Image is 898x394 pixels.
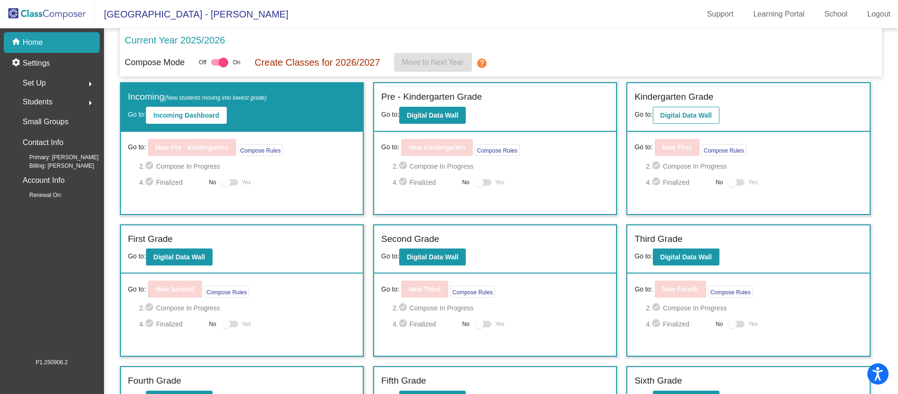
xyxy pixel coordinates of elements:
[708,286,753,298] button: Compose Rules
[399,248,466,266] button: Digital Data Wall
[145,161,156,172] mat-icon: check_circle
[450,286,495,298] button: Compose Rules
[23,136,63,149] p: Contact Info
[139,318,204,330] span: 4. Finalized
[128,142,146,152] span: Go to:
[139,302,356,314] span: 2. Compose In Progress
[11,37,23,48] mat-icon: home
[14,162,94,170] span: Billing: [PERSON_NAME]
[407,111,458,119] b: Digital Data Wall
[651,161,663,172] mat-icon: check_circle
[409,285,441,293] b: New Third
[199,58,206,67] span: Off
[381,284,399,294] span: Go to:
[655,139,700,156] button: New First
[154,253,205,261] b: Digital Data Wall
[128,374,181,388] label: Fourth Grade
[634,90,713,104] label: Kindergarten Grade
[634,252,652,260] span: Go to:
[716,178,723,187] span: No
[381,374,426,388] label: Fifth Grade
[128,232,173,246] label: First Grade
[128,252,146,260] span: Go to:
[255,55,380,69] p: Create Classes for 2026/2027
[495,177,505,188] span: Yes
[23,77,46,90] span: Set Up
[660,253,712,261] b: Digital Data Wall
[662,285,699,293] b: New Fourth
[651,302,663,314] mat-icon: check_circle
[817,7,855,22] a: School
[716,320,723,328] span: No
[148,281,202,298] button: New Second
[860,7,898,22] a: Logout
[233,58,240,67] span: On
[393,318,457,330] span: 4. Finalized
[145,318,156,330] mat-icon: check_circle
[634,111,652,118] span: Go to:
[660,111,712,119] b: Digital Data Wall
[393,177,457,188] span: 4. Finalized
[646,318,711,330] span: 4. Finalized
[154,111,219,119] b: Incoming Dashboard
[125,56,185,69] p: Compose Mode
[14,191,62,199] span: Renewal On:
[125,33,225,47] p: Current Year 2025/2026
[462,178,470,187] span: No
[748,177,758,188] span: Yes
[381,90,482,104] label: Pre - Kindergarten Grade
[401,139,473,156] button: New Kindergarten
[242,318,251,330] span: Yes
[14,153,99,162] span: Primary: [PERSON_NAME]
[402,58,464,66] span: Move to Next Year
[634,374,682,388] label: Sixth Grade
[23,95,52,109] span: Students
[393,302,609,314] span: 2. Compose In Progress
[662,144,692,151] b: New First
[381,111,399,118] span: Go to:
[145,302,156,314] mat-icon: check_circle
[381,232,439,246] label: Second Grade
[398,177,410,188] mat-icon: check_circle
[398,161,410,172] mat-icon: check_circle
[634,232,682,246] label: Third Grade
[155,144,229,151] b: New Pre - Kindergarten
[23,174,65,187] p: Account Info
[11,58,23,69] mat-icon: settings
[85,97,96,109] mat-icon: arrow_right
[646,161,863,172] span: 2. Compose In Progress
[409,144,465,151] b: New Kindergarten
[23,37,43,48] p: Home
[398,302,410,314] mat-icon: check_circle
[399,107,466,124] button: Digital Data Wall
[401,281,448,298] button: New Third
[128,111,146,118] span: Go to:
[653,248,719,266] button: Digital Data Wall
[146,107,227,124] button: Incoming Dashboard
[701,144,746,156] button: Compose Rules
[381,252,399,260] span: Go to:
[148,139,236,156] button: New Pre - Kindergarten
[634,284,652,294] span: Go to:
[139,177,204,188] span: 4. Finalized
[146,248,213,266] button: Digital Data Wall
[495,318,505,330] span: Yes
[381,142,399,152] span: Go to:
[209,320,216,328] span: No
[653,107,719,124] button: Digital Data Wall
[242,177,251,188] span: Yes
[748,318,758,330] span: Yes
[155,285,195,293] b: New Second
[204,286,249,298] button: Compose Rules
[85,78,96,90] mat-icon: arrow_right
[646,177,711,188] span: 4. Finalized
[398,318,410,330] mat-icon: check_circle
[94,7,288,22] span: [GEOGRAPHIC_DATA] - [PERSON_NAME]
[462,320,470,328] span: No
[164,94,267,101] span: (New students moving into lowest grade)
[651,318,663,330] mat-icon: check_circle
[394,53,472,72] button: Move to Next Year
[634,142,652,152] span: Go to:
[209,178,216,187] span: No
[700,7,741,22] a: Support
